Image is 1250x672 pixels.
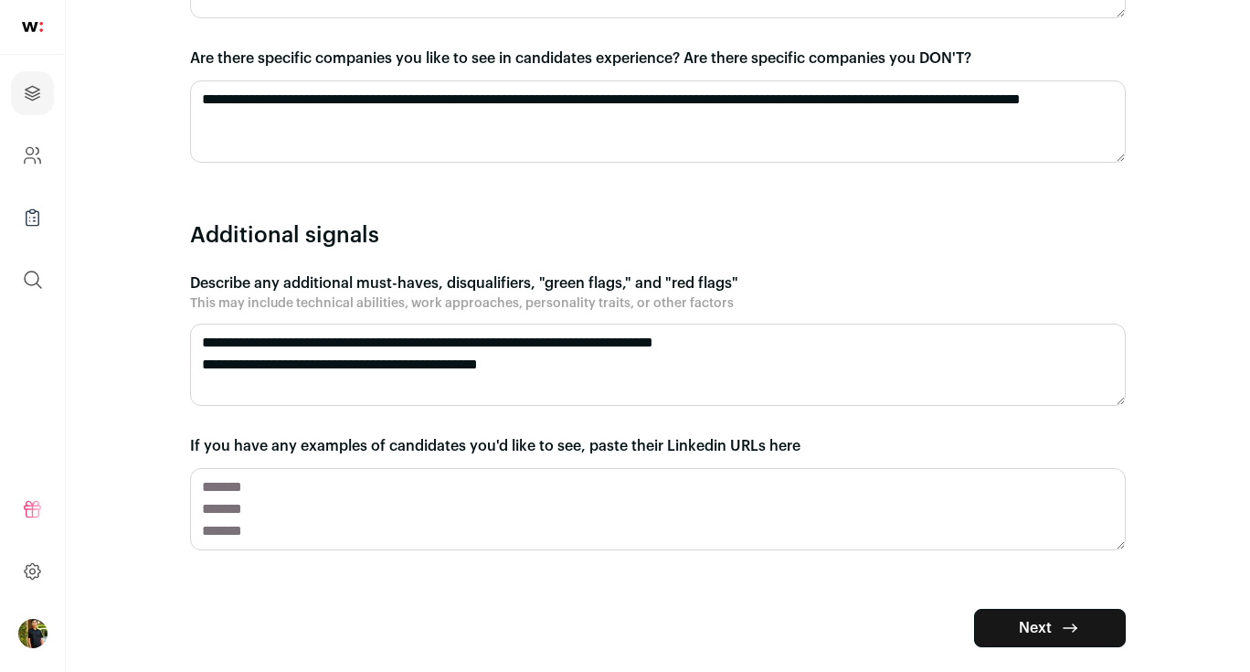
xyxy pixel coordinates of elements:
[190,294,1126,313] p: This may include technical abilities, work approaches, personality traits, or other factors
[11,196,54,240] a: Company Lists
[18,619,48,648] button: Open dropdown
[190,221,1126,251] h2: Additional signals
[18,619,48,648] img: 20078142-medium_jpg
[11,71,54,115] a: Projects
[190,276,738,291] span: Describe any additional must-haves, disqualifiers, "green flags," and "red flags"
[11,133,54,177] a: Company and ATS Settings
[22,22,43,32] img: wellfound-shorthand-0d5821cbd27db2630d0214b213865d53afaa358527fdda9d0ea32b1df1b89c2c.svg
[190,435,1126,457] label: If you have any examples of candidates you'd like to see, paste their Linkedin URLs here
[190,48,1126,69] label: Are there specific companies you like to see in candidates experience? Are there specific compani...
[974,609,1126,647] button: Next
